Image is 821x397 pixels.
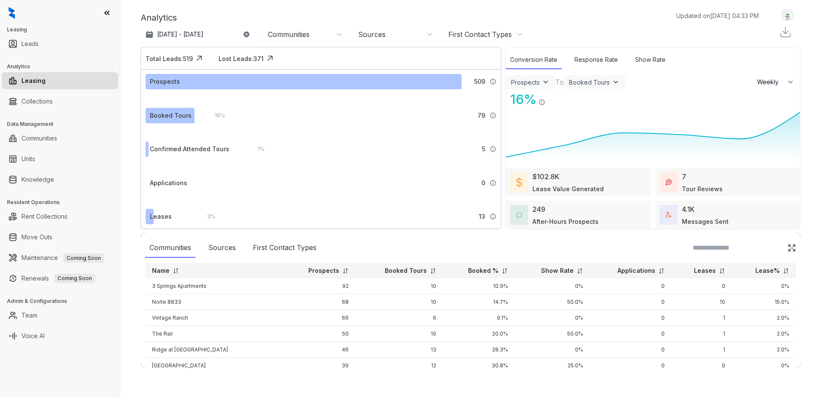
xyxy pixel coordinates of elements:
[141,11,177,24] p: Analytics
[611,78,620,86] img: ViewFilterArrow
[631,51,670,69] div: Show Rate
[448,30,512,39] div: First Contact Types
[590,326,672,342] td: 0
[150,77,180,86] div: Prospects
[356,278,443,294] td: 10
[150,212,172,221] div: Leases
[356,326,443,342] td: 10
[249,238,321,258] div: First Contact Types
[769,244,777,251] img: SearchIcon
[779,26,792,39] img: Download
[193,52,206,65] img: Click Icon
[219,54,264,63] div: Lost Leads: 371
[204,238,240,258] div: Sources
[515,294,590,310] td: 50.0%
[7,297,120,305] h3: Admin & Configurations
[490,78,496,85] img: Info
[7,63,120,70] h3: Analytics
[21,229,52,246] a: Move Outs
[532,204,545,214] div: 249
[150,144,229,154] div: Confirmed Attended Tours
[506,51,562,69] div: Conversion Rate
[532,171,559,182] div: $102.8K
[21,208,67,225] a: Rent Collections
[694,266,716,275] p: Leases
[7,198,120,206] h3: Resident Operations
[590,310,672,326] td: 0
[2,307,118,324] li: Team
[590,278,672,294] td: 0
[206,111,225,120] div: 16 %
[516,212,522,218] img: AfterHoursConversations
[481,178,485,188] span: 0
[719,268,725,274] img: sorting
[145,294,283,310] td: Norte 8833
[590,358,672,374] td: 0
[672,310,732,326] td: 1
[732,326,796,342] td: 2.0%
[356,294,443,310] td: 10
[145,278,283,294] td: 3 Springs Apartments
[146,54,193,63] div: Total Leads: 519
[479,212,485,221] span: 13
[590,342,672,358] td: 0
[145,326,283,342] td: The Rail
[21,150,35,168] a: Units
[490,180,496,186] img: Info
[145,238,195,258] div: Communities
[268,30,310,39] div: Communities
[538,99,545,106] img: Info
[672,326,732,342] td: 1
[490,112,496,119] img: Info
[672,278,732,294] td: 0
[358,30,386,39] div: Sources
[145,310,283,326] td: Vintage Ranch
[541,78,550,86] img: ViewFilterArrow
[283,358,356,374] td: 39
[9,7,15,19] img: logo
[515,358,590,374] td: 25.0%
[249,144,265,154] div: 1 %
[757,78,783,86] span: Weekly
[150,178,187,188] div: Applications
[752,74,800,90] button: Weekly
[474,77,485,86] span: 509
[511,79,540,86] div: Prospects
[516,177,522,187] img: LeaseValue
[672,294,732,310] td: 10
[658,268,665,274] img: sorting
[7,26,120,34] h3: Leasing
[732,278,796,294] td: 0%
[2,208,118,225] li: Rent Collections
[21,72,46,89] a: Leasing
[755,266,780,275] p: Lease%
[477,111,485,120] span: 79
[2,35,118,52] li: Leads
[2,72,118,89] li: Leasing
[157,30,204,39] p: [DATE] - [DATE]
[676,11,759,20] p: Updated on [DATE] 04:33 PM
[443,326,515,342] td: 20.0%
[506,90,537,109] div: 16 %
[54,274,95,283] span: Coming Soon
[145,342,283,358] td: Ridge at [GEOGRAPHIC_DATA]
[173,268,179,274] img: sorting
[21,93,53,110] a: Collections
[356,310,443,326] td: 6
[570,51,622,69] div: Response Rate
[577,268,583,274] img: sorting
[21,327,45,345] a: Voice AI
[21,307,37,324] a: Team
[515,342,590,358] td: 0%
[545,91,558,104] img: Click Icon
[2,93,118,110] li: Collections
[490,146,496,153] img: Info
[515,310,590,326] td: 0%
[2,130,118,147] li: Communities
[732,342,796,358] td: 2.0%
[672,342,732,358] td: 1
[732,358,796,374] td: 0%
[2,229,118,246] li: Move Outs
[482,144,485,154] span: 5
[590,294,672,310] td: 0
